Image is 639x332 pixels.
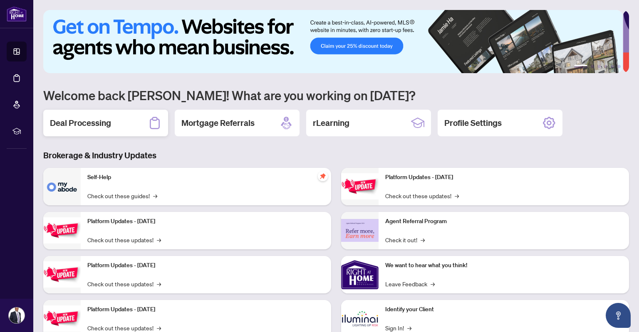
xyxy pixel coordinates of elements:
span: → [153,191,157,200]
h1: Welcome back [PERSON_NAME]! What are you working on [DATE]? [43,87,629,103]
p: Platform Updates - [DATE] [87,261,324,270]
h2: rLearning [313,117,349,129]
span: → [421,235,425,244]
p: Platform Updates - [DATE] [87,217,324,226]
button: 6 [617,65,621,68]
a: Check out these guides!→ [87,191,157,200]
img: Slide 0 [43,10,623,73]
p: Agent Referral Program [385,217,622,226]
span: → [157,235,161,244]
img: Self-Help [43,168,81,205]
p: Platform Updates - [DATE] [87,305,324,314]
img: Platform Updates - July 21, 2025 [43,261,81,288]
span: → [431,279,435,288]
button: Open asap [606,303,631,328]
button: 4 [604,65,607,68]
a: Leave Feedback→ [385,279,435,288]
h2: Deal Processing [50,117,111,129]
a: Check out these updates!→ [87,235,161,244]
img: logo [7,6,27,22]
span: → [157,279,161,288]
a: Check out these updates!→ [385,191,459,200]
button: 5 [611,65,614,68]
img: Platform Updates - July 8, 2025 [43,305,81,332]
button: 2 [591,65,594,68]
span: pushpin [318,171,328,181]
h2: Profile Settings [444,117,502,129]
img: Agent Referral Program [341,219,379,242]
h2: Mortgage Referrals [181,117,255,129]
button: 3 [597,65,601,68]
img: We want to hear what you think! [341,256,379,293]
p: Platform Updates - [DATE] [385,173,622,182]
img: Profile Icon [9,307,25,323]
a: Check it out!→ [385,235,425,244]
p: We want to hear what you think! [385,261,622,270]
p: Self-Help [87,173,324,182]
button: 1 [574,65,587,68]
a: Check out these updates!→ [87,279,161,288]
p: Identify your Client [385,305,622,314]
img: Platform Updates - June 23, 2025 [341,173,379,199]
img: Platform Updates - September 16, 2025 [43,217,81,243]
h3: Brokerage & Industry Updates [43,150,629,161]
span: → [455,191,459,200]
